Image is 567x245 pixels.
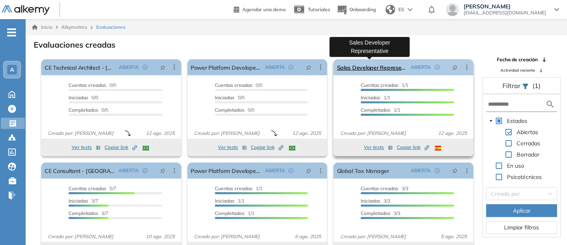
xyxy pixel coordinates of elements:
button: Limpiar filtros [486,221,557,234]
span: 0/0 [215,82,262,88]
span: Completados [361,210,390,216]
span: Completados [69,107,98,113]
a: Agendar una demo [234,4,286,14]
a: Sales Developer Representative [337,59,408,75]
span: Borrador [517,151,539,158]
span: 1/1 [215,210,254,216]
span: Iniciadas [69,198,88,204]
button: Onboarding [337,1,376,18]
span: Cuentas creadas [215,185,252,191]
span: pushpin [160,167,165,174]
span: Creado por: [PERSON_NAME] [337,130,409,137]
span: 0/0 [215,107,254,113]
button: Aplicar [486,204,557,217]
span: check-circle [289,65,293,70]
span: 3/3 [361,198,390,204]
span: 1/1 [361,94,390,100]
span: 1/1 [361,82,408,88]
button: pushpin [154,61,172,74]
span: Iniciadas [361,198,380,204]
button: Ver tests [364,143,393,152]
span: Cerradas [515,139,542,148]
span: Cuentas creadas [361,82,398,88]
span: Filtrar [502,82,522,90]
span: Completados [215,210,244,216]
span: Abiertas [517,129,538,136]
span: Tutoriales [308,6,330,12]
img: BRA [143,146,149,151]
span: check-circle [435,168,440,173]
span: 6 ago. 2025 [291,233,324,240]
button: Copiar link [251,143,283,152]
span: 3/7 [69,210,108,216]
span: Cuentas creadas [215,82,252,88]
span: ABIERTA [119,64,139,71]
button: pushpin [300,61,317,74]
span: Iniciadas [215,94,234,100]
span: Creado por: [PERSON_NAME] [191,233,263,240]
img: BRA [289,146,295,151]
span: Creado por: [PERSON_NAME] [191,130,263,137]
span: pushpin [306,167,311,174]
span: Borrador [515,150,541,159]
div: Sales Developer Representative [329,37,410,57]
span: 12 ago. 2025 [143,130,178,137]
span: Copiar link [105,144,137,151]
img: Logo [2,5,50,15]
span: 10 ago. 2025 [143,233,178,240]
span: Onboarding [349,6,376,12]
img: arrow [408,8,412,11]
button: pushpin [300,164,317,177]
button: pushpin [446,164,464,177]
span: pushpin [452,167,458,174]
span: 1/1 [215,185,262,191]
button: Copiar link [397,143,429,152]
a: CE Technical Architect - [GEOGRAPHIC_DATA] [44,59,115,75]
span: Estados [505,116,529,126]
span: (1) [533,81,541,90]
span: 12 ago. 2025 [289,130,324,137]
span: En uso [507,162,524,169]
span: 5 ago. 2025 [438,233,470,240]
span: Actividad reciente [500,67,535,73]
span: Limpiar filtros [504,223,539,232]
button: pushpin [446,61,464,74]
span: ABIERTA [264,167,285,174]
button: Ver tests [218,143,247,152]
span: Copiar link [251,144,283,151]
span: Psicotécnicos [507,173,542,181]
span: 5/7 [69,185,116,191]
span: ABIERTA [264,64,285,71]
span: 0/0 [69,82,116,88]
span: Iniciadas [69,94,88,100]
span: 3/3 [361,185,408,191]
span: 0/0 [215,94,244,100]
button: Ver tests [72,143,101,152]
span: Copiar link [397,144,429,151]
i: - [7,32,16,33]
a: Inicio [32,24,52,31]
span: Aplicar [513,206,531,215]
span: En uso [505,161,526,171]
span: 3/3 [361,210,400,216]
span: Completados [361,107,390,113]
span: caret-down [489,119,493,123]
span: Estados [507,117,527,125]
span: Cuentas creadas [69,82,106,88]
span: ES [398,6,404,13]
span: Completados [69,210,98,216]
span: 0/0 [69,107,108,113]
button: pushpin [154,164,172,177]
span: pushpin [160,64,165,70]
span: pushpin [452,64,458,70]
h3: Evaluaciones creadas [34,40,115,50]
img: search icon [545,99,555,109]
a: Global Tax Manager [337,163,389,179]
span: Iniciadas [215,198,234,204]
a: Power Platform Developer CRM [191,163,262,179]
button: Copiar link [105,143,137,152]
span: ABIERTA [119,167,139,174]
span: Cerradas [517,140,540,147]
span: Cuentas creadas [69,185,106,191]
span: Evaluaciones [96,24,125,31]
